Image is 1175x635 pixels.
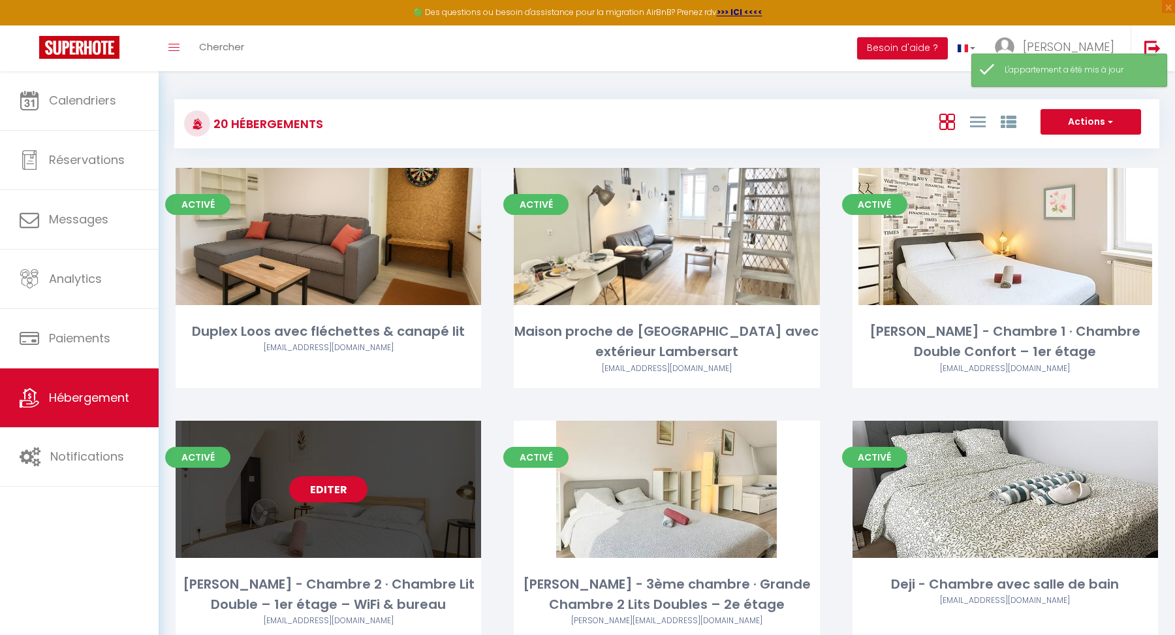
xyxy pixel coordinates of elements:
[49,152,125,168] span: Réservations
[995,37,1014,57] img: ...
[176,321,481,342] div: Duplex Loos avec fléchettes & canapé lit
[985,25,1131,71] a: ... [PERSON_NAME]
[49,270,102,287] span: Analytics
[514,321,819,363] div: Maison proche de [GEOGRAPHIC_DATA] avec extérieur Lambersart
[514,615,819,627] div: Airbnb
[176,342,481,354] div: Airbnb
[1144,40,1161,56] img: logout
[842,447,907,468] span: Activé
[50,448,124,464] span: Notifications
[176,615,481,627] div: Airbnb
[503,447,569,468] span: Activé
[49,211,108,227] span: Messages
[1005,64,1153,76] div: L'appartement a été mis à jour
[842,194,907,215] span: Activé
[514,363,819,375] div: Airbnb
[939,110,955,132] a: Vue en Box
[199,40,244,54] span: Chercher
[503,194,569,215] span: Activé
[717,7,762,18] a: >>> ICI <<<<
[210,109,323,138] h3: 20 Hébergements
[1023,39,1114,55] span: [PERSON_NAME]
[39,36,119,59] img: Super Booking
[49,389,129,406] span: Hébergement
[1001,110,1016,132] a: Vue par Groupe
[970,110,986,132] a: Vue en Liste
[857,37,948,59] button: Besoin d'aide ?
[853,363,1158,375] div: Airbnb
[165,194,230,215] span: Activé
[514,574,819,615] div: [PERSON_NAME] - 3ème chambre · Grande Chambre 2 Lits Doubles – 2e étage
[189,25,254,71] a: Chercher
[1041,109,1141,135] button: Actions
[853,321,1158,363] div: [PERSON_NAME] - Chambre 1 · Chambre Double Confort – 1er étage
[853,574,1158,594] div: Deji - Chambre avec salle de bain
[289,476,368,502] a: Editer
[49,92,116,108] span: Calendriers
[165,447,230,468] span: Activé
[49,330,110,346] span: Paiements
[176,574,481,615] div: [PERSON_NAME] - Chambre 2 · Chambre Lit Double – 1er étage – WiFi & bureau
[853,594,1158,607] div: Airbnb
